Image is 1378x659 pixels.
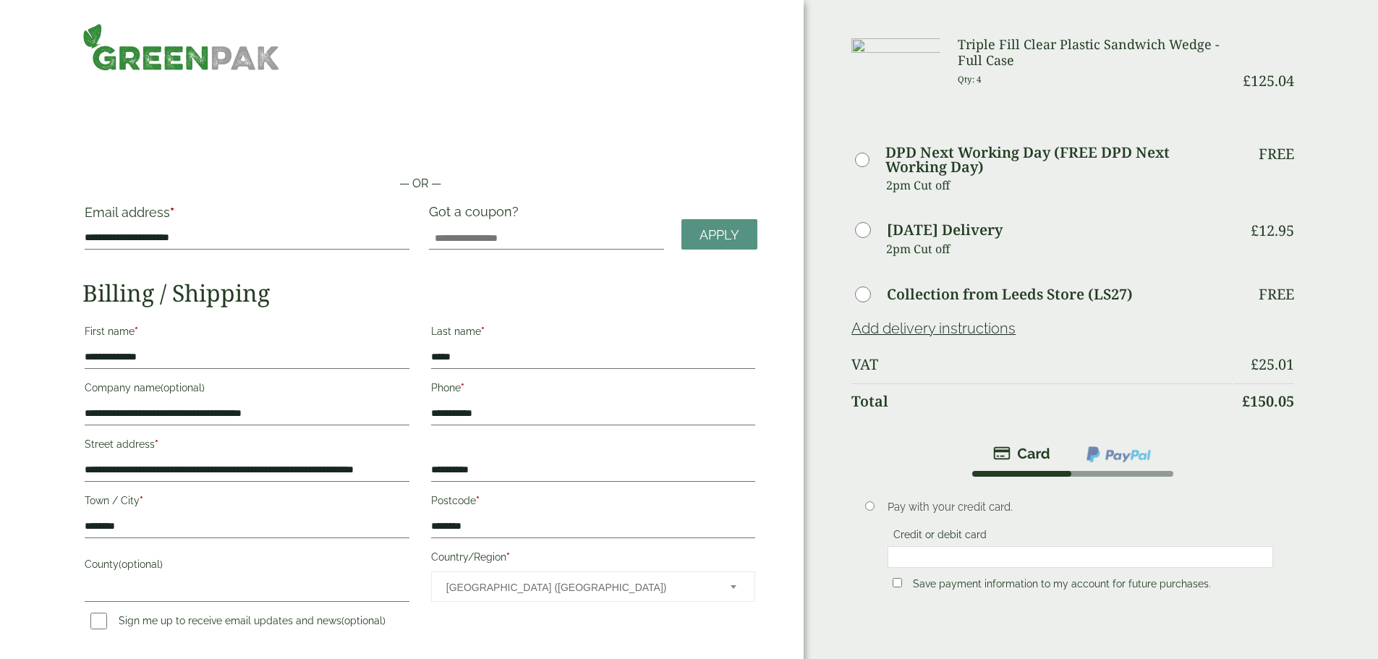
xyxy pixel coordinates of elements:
p: Pay with your credit card. [888,499,1273,515]
p: Free [1259,145,1294,163]
label: Town / City [85,490,409,515]
p: Free [1259,286,1294,303]
label: Company name [85,378,409,402]
span: £ [1251,221,1259,240]
label: First name [85,321,409,346]
img: stripe.png [993,445,1050,462]
th: Total [851,383,1231,419]
h3: Triple Fill Clear Plastic Sandwich Wedge - Full Case [958,37,1232,68]
label: Save payment information to my account for future purchases. [907,578,1217,594]
label: County [85,554,409,579]
h2: Billing / Shipping [82,279,757,307]
label: Email address [85,206,409,226]
abbr: required [461,382,464,394]
bdi: 12.95 [1251,221,1294,240]
label: Postcode [431,490,755,515]
bdi: 25.01 [1251,354,1294,374]
label: Country/Region [431,547,755,571]
img: GreenPak Supplies [82,23,280,71]
a: Apply [681,219,757,250]
label: DPD Next Working Day (FREE DPD Next Working Day) [885,145,1232,174]
label: Phone [431,378,755,402]
p: 2pm Cut off [886,174,1231,196]
p: — OR — [82,175,757,192]
span: £ [1242,391,1250,411]
label: Street address [85,434,409,459]
img: ppcp-gateway.png [1085,445,1152,464]
input: Sign me up to receive email updates and news(optional) [90,613,107,629]
span: (optional) [161,382,205,394]
abbr: required [481,326,485,337]
a: Add delivery instructions [851,320,1016,337]
abbr: required [170,205,174,220]
iframe: Secure payment input frame [892,550,1269,564]
bdi: 150.05 [1242,391,1294,411]
th: VAT [851,347,1231,382]
span: Country/Region [431,571,755,602]
span: (optional) [119,558,163,570]
label: Credit or debit card [888,529,992,545]
label: Collection from Leeds Store (LS27) [887,287,1133,302]
span: £ [1251,354,1259,374]
abbr: required [476,495,480,506]
label: Sign me up to receive email updates and news [85,615,391,631]
label: Got a coupon? [429,204,524,226]
span: £ [1243,71,1251,90]
abbr: required [135,326,138,337]
bdi: 125.04 [1243,71,1294,90]
label: Last name [431,321,755,346]
abbr: required [140,495,143,506]
span: United Kingdom (UK) [446,572,711,603]
small: Qty: 4 [958,74,982,85]
span: (optional) [341,615,386,626]
p: 2pm Cut off [886,238,1231,260]
span: Apply [699,227,739,243]
abbr: required [155,438,158,450]
iframe: Secure payment button frame [82,129,757,158]
label: [DATE] Delivery [887,223,1003,237]
abbr: required [506,551,510,563]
